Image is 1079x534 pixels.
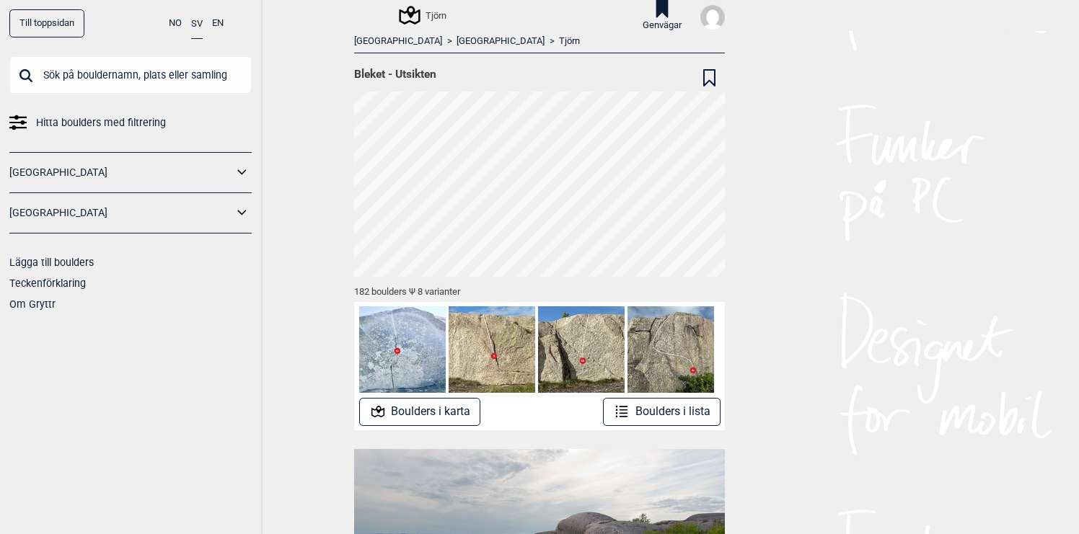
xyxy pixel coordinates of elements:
button: EN [212,9,224,37]
img: Fullmane [538,306,625,393]
div: Tjörn [401,6,446,24]
button: Boulders i karta [359,398,481,426]
span: > [550,35,555,48]
img: Farbror Bla [627,306,714,393]
button: Boulders i lista [603,398,721,426]
a: Till toppsidan [9,9,84,37]
a: Tjörn [559,35,580,48]
span: Bleket - Utsikten [354,67,436,81]
img: Bratten [359,306,446,393]
button: SV [191,9,203,39]
div: 182 boulders Ψ 8 varianter [354,277,725,302]
img: User fallback1 [700,5,725,30]
span: > [447,35,452,48]
a: Teckenförklaring [9,277,86,289]
input: Sök på bouldernamn, plats eller samling [9,56,252,94]
a: Om Gryttr [9,298,56,310]
span: Hitta boulders med filtrering [36,112,166,133]
a: Lägga till boulders [9,257,94,268]
a: [GEOGRAPHIC_DATA] [354,35,442,48]
a: Hitta boulders med filtrering [9,112,252,133]
img: Nymane [449,306,535,393]
a: [GEOGRAPHIC_DATA] [9,162,233,183]
a: [GEOGRAPHIC_DATA] [457,35,545,48]
button: NO [169,9,182,37]
a: [GEOGRAPHIC_DATA] [9,203,233,223]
